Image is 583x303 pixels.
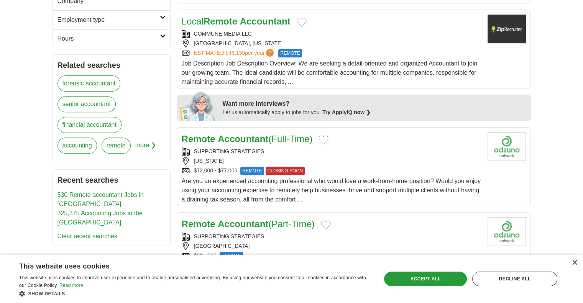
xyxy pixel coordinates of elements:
[182,39,481,47] div: [GEOGRAPHIC_DATA], [US_STATE]
[28,291,65,296] span: Show details
[204,16,237,26] strong: Remote
[572,260,577,266] div: Close
[57,96,116,112] a: senior accountant
[102,138,131,154] a: remote
[57,174,166,186] h2: Recent searches
[322,109,371,115] a: Try ApplyIQ now ❯
[266,49,274,57] span: ?
[180,90,217,121] img: apply-iq-scientist.png
[220,252,243,260] span: REMOTE
[57,75,121,92] a: forensic accountant
[57,59,166,71] h2: Related searches
[240,167,264,175] span: REMOTE
[488,132,526,161] img: Supporting Strategies logo
[57,192,144,207] a: 530 Remote accountant Jobs in [GEOGRAPHIC_DATA]
[194,148,264,154] a: SUPPORTING STRATEGIES
[278,49,302,57] span: REMOTE
[266,167,305,175] span: CLOSING SOON
[488,15,526,43] img: Company logo
[57,233,118,239] a: Clear recent searches
[182,219,315,229] a: Remote Accountant(Part-Time)
[384,272,467,286] div: Accept all
[57,117,122,133] a: financial accountant
[57,34,160,43] h2: Hours
[488,217,526,246] img: Supporting Strategies logo
[182,219,215,229] strong: Remote
[218,219,268,229] strong: Accountant
[182,30,481,38] div: COMMUNE MEDIA LLC
[182,178,481,203] span: Are you an experienced accounting professional who would love a work-from-home position? Would yo...
[472,272,557,286] div: Decline all
[53,29,170,48] a: Hours
[182,167,481,175] div: $72,000 - $77,000
[182,134,313,144] a: Remote Accountant(Full-Time)
[194,233,264,239] a: SUPPORTING STRATEGIES
[182,16,291,26] a: LocalRemote Accountant
[57,15,160,25] h2: Employment type
[182,134,215,144] strong: Remote
[19,275,366,288] span: This website uses cookies to improve user experience and to enable personalised advertising. By u...
[57,138,97,154] a: accounting
[240,16,291,26] strong: Accountant
[57,210,143,226] a: 325,375 Accounting Jobs in the [GEOGRAPHIC_DATA]
[182,252,481,260] div: $30 - $35
[19,259,351,271] div: This website uses cookies
[297,18,307,27] button: Add to favorite jobs
[19,290,371,297] div: Show details
[218,134,268,144] strong: Accountant
[59,283,83,288] a: Read more, opens a new window
[223,108,526,116] div: Let us automatically apply to jobs for you.
[182,60,478,85] span: Job Description Job Description Overview: We are seeking a detail-oriented and organized Accounta...
[53,10,170,29] a: Employment type
[182,242,481,250] div: [GEOGRAPHIC_DATA]
[321,220,331,229] button: Add to favorite jobs
[225,50,245,56] span: $46,139
[194,49,276,57] a: ESTIMATED:$46,139per year?
[135,138,156,158] span: more ❯
[319,135,328,144] button: Add to favorite jobs
[223,99,526,108] div: Want more interviews?
[182,157,481,165] div: [US_STATE]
